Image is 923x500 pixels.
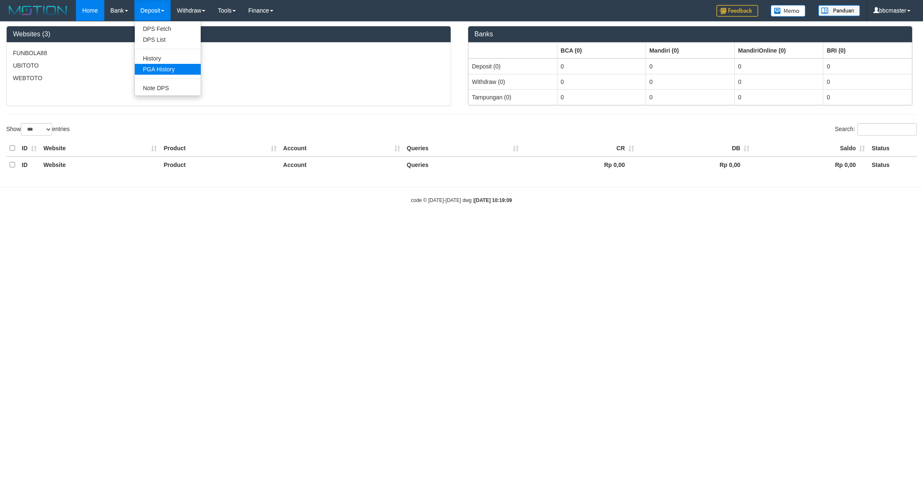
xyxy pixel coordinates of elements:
[823,43,912,58] th: Group: activate to sort column ascending
[557,74,646,89] td: 0
[638,140,753,157] th: DB
[135,34,201,45] a: DPS List
[135,23,201,34] a: DPS Fetch
[160,157,280,173] th: Product
[403,140,522,157] th: Queries
[135,64,201,75] a: PGA History
[522,157,638,173] th: Rp 0,00
[753,157,868,173] th: Rp 0,00
[557,43,646,58] th: Group: activate to sort column ascending
[646,43,735,58] th: Group: activate to sort column ascending
[6,123,70,136] label: Show entries
[646,89,735,105] td: 0
[868,140,917,157] th: Status
[734,43,823,58] th: Group: activate to sort column ascending
[160,140,280,157] th: Product
[135,83,201,93] a: Note DPS
[823,89,912,105] td: 0
[280,157,403,173] th: Account
[135,53,201,64] a: History
[411,197,512,203] small: code © [DATE]-[DATE] dwg |
[771,5,806,17] img: Button%20Memo.svg
[734,74,823,89] td: 0
[753,140,868,157] th: Saldo
[40,157,160,173] th: Website
[469,43,557,58] th: Group: activate to sort column ascending
[469,58,557,74] td: Deposit (0)
[469,74,557,89] td: Withdraw (0)
[6,4,70,17] img: MOTION_logo.png
[522,140,638,157] th: CR
[13,61,444,70] p: UBITOTO
[646,74,735,89] td: 0
[13,74,444,82] p: WEBTOTO
[857,123,917,136] input: Search:
[18,157,40,173] th: ID
[18,140,40,157] th: ID
[734,89,823,105] td: 0
[13,49,444,57] p: FUNBOLA88
[403,157,522,173] th: Queries
[280,140,403,157] th: Account
[474,30,906,38] h3: Banks
[557,58,646,74] td: 0
[474,197,512,203] strong: [DATE] 10:19:09
[638,157,753,173] th: Rp 0,00
[818,5,860,16] img: panduan.png
[13,30,444,38] h3: Websites (3)
[40,140,160,157] th: Website
[823,74,912,89] td: 0
[716,5,758,17] img: Feedback.jpg
[646,58,735,74] td: 0
[21,123,52,136] select: Showentries
[868,157,917,173] th: Status
[469,89,557,105] td: Tampungan (0)
[835,123,917,136] label: Search:
[823,58,912,74] td: 0
[557,89,646,105] td: 0
[734,58,823,74] td: 0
